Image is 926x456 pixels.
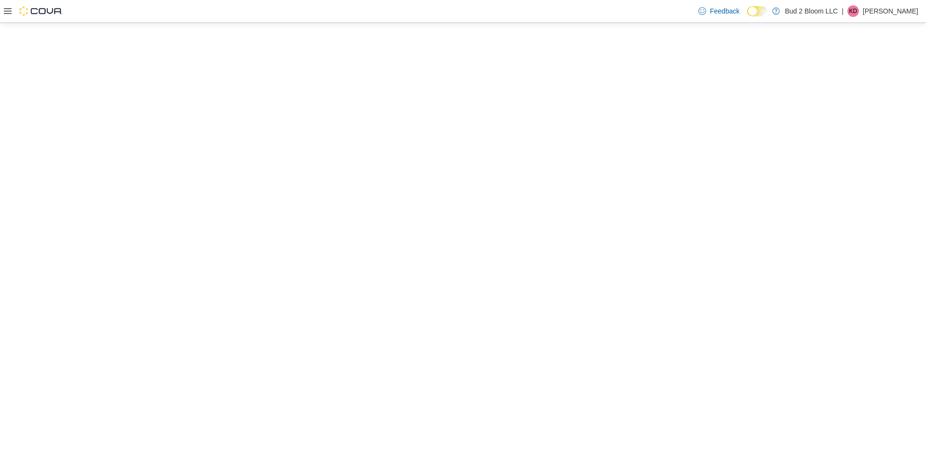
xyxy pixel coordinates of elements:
p: | [842,5,844,17]
div: Kyle Dellamo [847,5,859,17]
span: KD [849,5,858,17]
img: Cova [19,6,63,16]
p: [PERSON_NAME] [863,5,918,17]
span: Feedback [710,6,739,16]
input: Dark Mode [747,6,767,16]
p: Bud 2 Bloom LLC [785,5,838,17]
a: Feedback [694,1,743,21]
